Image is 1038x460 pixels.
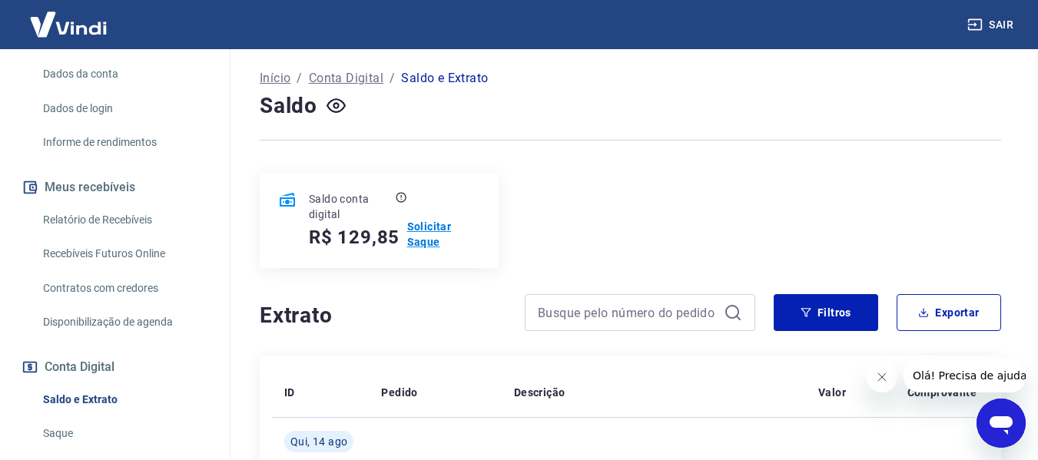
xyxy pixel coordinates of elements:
[37,384,211,415] a: Saldo e Extrato
[37,58,211,90] a: Dados da conta
[774,294,878,331] button: Filtros
[904,359,1026,392] iframe: Mensagem da empresa
[37,93,211,124] a: Dados de login
[514,385,565,400] p: Descrição
[37,238,211,270] a: Recebíveis Futuros Online
[9,11,129,23] span: Olá! Precisa de ajuda?
[37,127,211,158] a: Informe de rendimentos
[407,219,480,250] a: Solicitar Saque
[284,385,295,400] p: ID
[37,204,211,236] a: Relatório de Recebíveis
[309,225,400,250] h5: R$ 129,85
[37,306,211,338] a: Disponibilização de agenda
[18,350,211,384] button: Conta Digital
[309,191,393,222] p: Saldo conta digital
[297,69,302,88] p: /
[309,69,383,88] a: Conta Digital
[260,91,317,121] h4: Saldo
[401,69,488,88] p: Saldo e Extrato
[381,385,417,400] p: Pedido
[290,434,347,449] span: Qui, 14 ago
[390,69,395,88] p: /
[260,69,290,88] a: Início
[37,418,211,449] a: Saque
[818,385,846,400] p: Valor
[964,11,1020,39] button: Sair
[37,273,211,304] a: Contratos com credores
[867,362,897,392] iframe: Fechar mensagem
[260,300,506,331] h4: Extrato
[977,399,1026,448] iframe: Botão para abrir a janela de mensagens
[538,301,718,324] input: Busque pelo número do pedido
[18,170,211,204] button: Meus recebíveis
[18,1,118,48] img: Vindi
[897,294,1001,331] button: Exportar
